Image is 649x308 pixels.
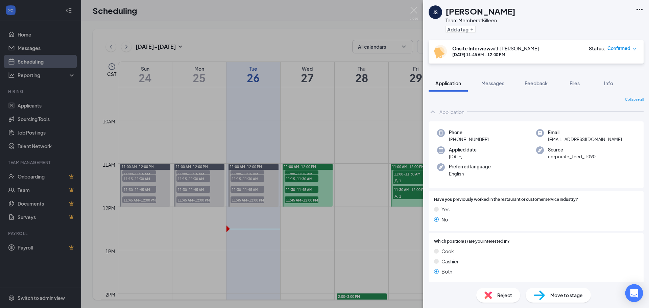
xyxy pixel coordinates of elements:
[625,284,643,302] div: Open Intercom Messenger
[449,129,489,136] span: Phone
[439,109,464,115] div: Application
[589,45,605,52] div: Status :
[441,247,454,255] span: Cook
[429,108,437,116] svg: ChevronUp
[446,26,476,33] button: PlusAdd a tag
[452,45,539,52] div: with [PERSON_NAME]
[607,45,630,52] span: Confirmed
[433,9,438,16] div: JS
[548,136,622,143] span: [EMAIL_ADDRESS][DOMAIN_NAME]
[441,216,448,223] span: No
[449,136,489,143] span: [PHONE_NUMBER]
[441,258,459,265] span: Cashier
[548,153,596,160] span: corporate_feed_1090
[497,291,512,299] span: Reject
[632,47,637,51] span: down
[625,97,644,102] span: Collapse all
[481,80,504,86] span: Messages
[434,238,510,245] span: Which position(s) are you interested in?
[449,153,477,160] span: [DATE]
[446,5,515,17] h1: [PERSON_NAME]
[635,5,644,14] svg: Ellipses
[604,80,613,86] span: Info
[548,129,622,136] span: Email
[441,268,452,275] span: Both
[449,146,477,153] span: Applied date
[435,80,461,86] span: Application
[470,27,474,31] svg: Plus
[550,291,583,299] span: Move to stage
[434,196,578,203] span: Have you previously worked in the restaurant or customer service industry?
[525,80,548,86] span: Feedback
[449,170,491,177] span: English
[452,52,539,57] div: [DATE] 11:45 AM - 12:00 PM
[548,146,596,153] span: Source
[449,163,491,170] span: Preferred language
[446,17,515,24] div: Team Member at Killeen
[570,80,580,86] span: Files
[441,206,450,213] span: Yes
[452,45,490,51] b: Onsite Interview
